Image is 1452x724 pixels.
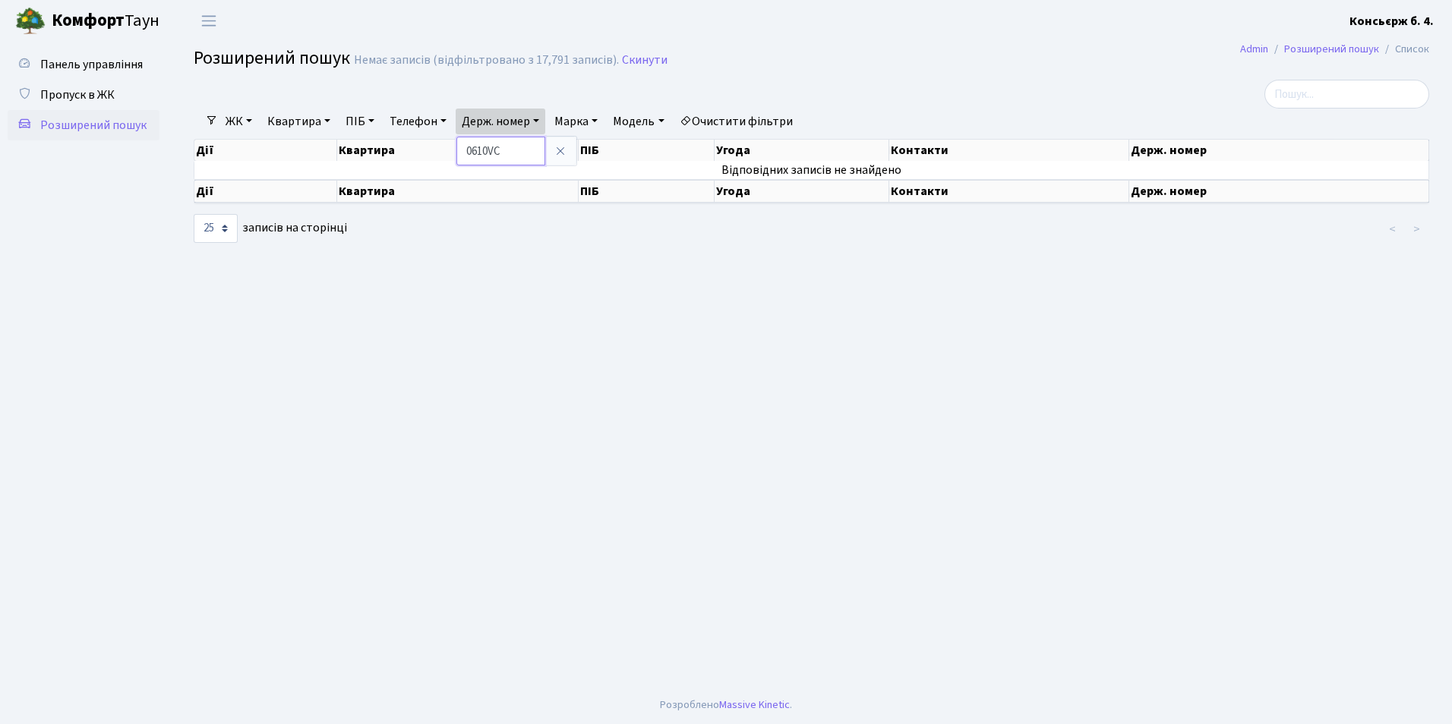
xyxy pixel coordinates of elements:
[194,214,238,243] select: записів на сторінці
[8,110,159,140] a: Розширений пошук
[579,180,715,203] th: ПІБ
[715,140,889,161] th: Угода
[8,49,159,80] a: Панель управління
[337,180,579,203] th: Квартира
[622,53,668,68] a: Скинути
[40,56,143,73] span: Панель управління
[889,140,1129,161] th: Контакти
[190,8,228,33] button: Переключити навігацію
[40,117,147,134] span: Розширений пошук
[1349,13,1434,30] b: Консьєрж б. 4.
[1349,12,1434,30] a: Консьєрж б. 4.
[674,109,799,134] a: Очистити фільтри
[456,109,545,134] a: Держ. номер
[607,109,670,134] a: Модель
[337,140,579,161] th: Квартира
[548,109,604,134] a: Марка
[715,180,889,203] th: Угода
[8,80,159,110] a: Пропуск в ЖК
[339,109,380,134] a: ПІБ
[15,6,46,36] img: logo.png
[194,45,350,71] span: Розширений пошук
[1129,140,1429,161] th: Держ. номер
[52,8,125,33] b: Комфорт
[354,53,619,68] div: Немає записів (відфільтровано з 17,791 записів).
[579,140,715,161] th: ПІБ
[194,214,347,243] label: записів на сторінці
[194,180,337,203] th: Дії
[219,109,258,134] a: ЖК
[261,109,336,134] a: Квартира
[1217,33,1452,65] nav: breadcrumb
[1379,41,1429,58] li: Список
[194,161,1429,179] td: Відповідних записів не знайдено
[40,87,115,103] span: Пропуск в ЖК
[52,8,159,34] span: Таун
[1240,41,1268,57] a: Admin
[1264,80,1429,109] input: Пошук...
[384,109,453,134] a: Телефон
[194,140,337,161] th: Дії
[719,697,790,713] a: Massive Kinetic
[1129,180,1429,203] th: Держ. номер
[660,697,792,713] div: Розроблено .
[889,180,1129,203] th: Контакти
[1284,41,1379,57] a: Розширений пошук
